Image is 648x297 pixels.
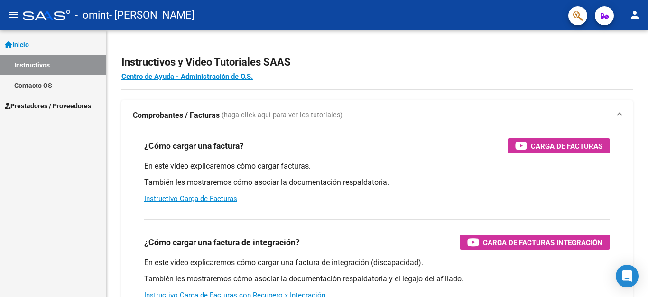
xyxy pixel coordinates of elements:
span: - omint [75,5,109,26]
h3: ¿Cómo cargar una factura de integración? [144,236,300,249]
p: En este video explicaremos cómo cargar una factura de integración (discapacidad). [144,258,610,268]
a: Centro de Ayuda - Administración de O.S. [121,72,253,81]
span: Carga de Facturas Integración [483,237,602,249]
span: Inicio [5,39,29,50]
p: También les mostraremos cómo asociar la documentación respaldatoria. [144,177,610,188]
p: También les mostraremos cómo asociar la documentación respaldatoria y el legajo del afiliado. [144,274,610,284]
div: Open Intercom Messenger [616,265,639,287]
mat-expansion-panel-header: Comprobantes / Facturas (haga click aquí para ver los tutoriales) [121,100,633,131]
a: Instructivo Carga de Facturas [144,194,237,203]
span: Prestadores / Proveedores [5,101,91,111]
mat-icon: menu [8,9,19,20]
button: Carga de Facturas Integración [460,235,610,250]
span: Carga de Facturas [531,140,602,152]
span: (haga click aquí para ver los tutoriales) [222,110,343,121]
strong: Comprobantes / Facturas [133,110,220,121]
h3: ¿Cómo cargar una factura? [144,139,244,153]
h2: Instructivos y Video Tutoriales SAAS [121,53,633,71]
span: - [PERSON_NAME] [109,5,194,26]
p: En este video explicaremos cómo cargar facturas. [144,161,610,172]
mat-icon: person [629,9,640,20]
button: Carga de Facturas [508,138,610,153]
